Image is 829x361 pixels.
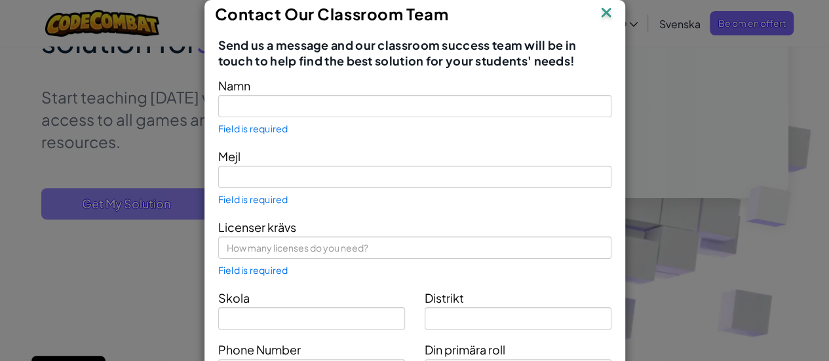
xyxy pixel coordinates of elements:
span: Distrikt [425,290,464,305]
span: Din primära roll [425,342,505,357]
span: Field is required [218,265,288,275]
span: Phone Number [218,342,301,357]
input: How many licenses do you need? [218,237,611,259]
img: IconClose.svg [598,4,615,24]
span: Skola [218,290,250,305]
span: Field is required [218,194,288,204]
span: Licenser krävs [218,219,296,235]
span: Namn [218,78,250,93]
span: Field is required [218,123,288,134]
span: Contact Our Classroom Team [215,4,449,24]
span: Mejl [218,149,241,164]
span: Send us a message and our classroom success team will be in touch to help find the best solution ... [218,37,611,69]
